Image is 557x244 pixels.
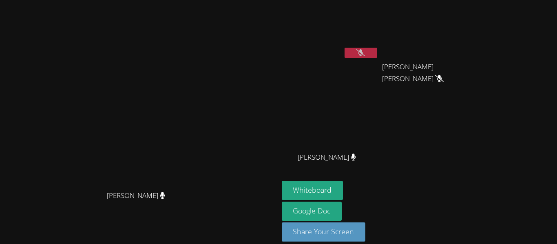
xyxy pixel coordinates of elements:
[282,181,343,200] button: Whiteboard
[282,202,342,221] a: Google Doc
[382,61,473,85] span: [PERSON_NAME] [PERSON_NAME]
[282,222,366,242] button: Share Your Screen
[298,152,356,163] span: [PERSON_NAME]
[107,190,165,202] span: [PERSON_NAME]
